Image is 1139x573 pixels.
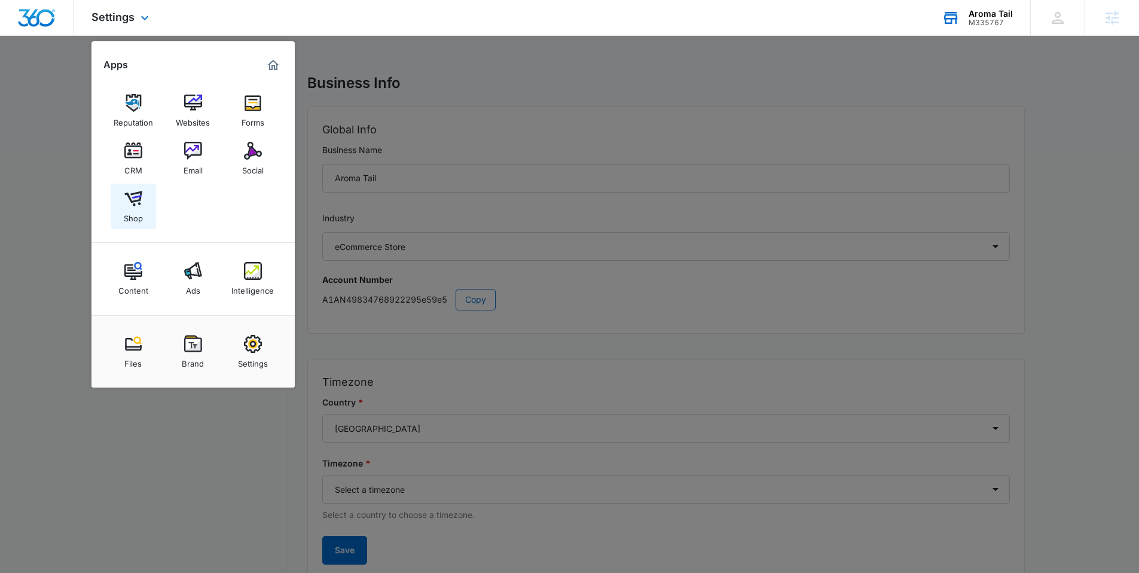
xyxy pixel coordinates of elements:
a: Ads [170,256,216,301]
a: Social [230,136,276,181]
div: Ads [186,280,200,295]
a: Forms [230,88,276,133]
div: account name [969,9,1013,19]
div: Files [124,353,142,368]
div: account id [969,19,1013,27]
a: Email [170,136,216,181]
a: Shop [111,184,156,229]
a: Files [111,329,156,374]
h2: Apps [103,59,128,71]
div: Email [184,160,203,175]
div: Social [242,160,264,175]
div: Settings [238,353,268,368]
div: Websites [176,112,210,127]
div: CRM [124,160,142,175]
a: Marketing 360® Dashboard [264,56,283,75]
a: Content [111,256,156,301]
div: Content [118,280,148,295]
div: Reputation [114,112,153,127]
span: Settings [91,11,135,23]
a: Brand [170,329,216,374]
div: Brand [182,353,204,368]
a: Settings [230,329,276,374]
div: Intelligence [231,280,274,295]
div: Shop [124,208,143,223]
a: Reputation [111,88,156,133]
div: Forms [242,112,264,127]
a: Websites [170,88,216,133]
a: CRM [111,136,156,181]
a: Intelligence [230,256,276,301]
